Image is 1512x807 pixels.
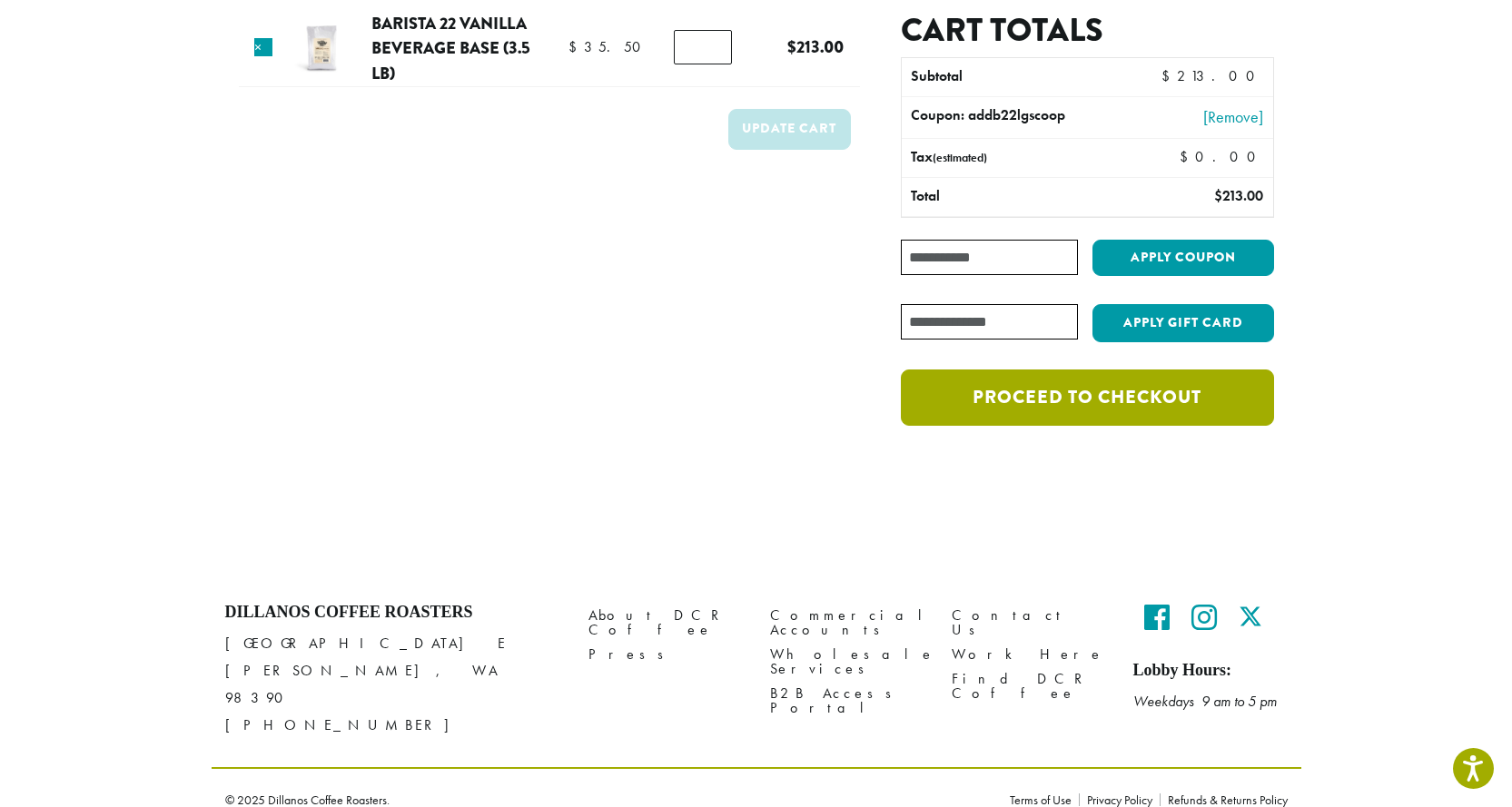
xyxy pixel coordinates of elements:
a: Wholesale Services [770,642,924,681]
bdi: 35.50 [568,37,649,56]
a: Privacy Policy [1079,793,1160,806]
bdi: 213.00 [1161,66,1263,85]
a: Terms of Use [1010,793,1079,806]
p: © 2025 Dillanos Coffee Roasters. [225,793,983,806]
a: Commercial Accounts [770,603,924,642]
th: Total [902,178,1124,216]
input: Product quantity [674,30,732,64]
bdi: 213.00 [1214,186,1263,205]
a: About DCR Coffee [588,603,743,642]
small: (estimated) [933,150,987,165]
span: $ [1161,66,1177,85]
a: Find DCR Coffee [952,667,1106,706]
th: Coupon: addb22lgscoop [902,97,1124,138]
span: $ [1214,186,1222,205]
a: Proceed to checkout [901,369,1273,426]
a: Press [588,642,743,666]
img: Barista 22 Vanilla Beverage Base | Dillanos Coffee Roasters [292,19,351,78]
h5: Lobby Hours: [1133,661,1288,681]
a: [Remove] [1133,104,1263,129]
a: Contact Us [952,603,1106,642]
a: Remove this item [254,38,272,56]
h4: Dillanos Coffee Roasters [225,603,561,623]
span: $ [1180,147,1195,166]
a: Work Here [952,642,1106,666]
p: [GEOGRAPHIC_DATA] E [PERSON_NAME], WA 98390 [PHONE_NUMBER] [225,630,561,739]
bdi: 213.00 [787,34,844,59]
span: $ [568,37,584,56]
span: $ [787,34,796,59]
bdi: 0.00 [1180,147,1264,166]
em: Weekdays 9 am to 5 pm [1133,692,1277,711]
a: Refunds & Returns Policy [1160,793,1288,806]
h2: Cart totals [901,11,1273,50]
th: Tax [902,139,1164,177]
button: Update cart [728,109,851,150]
button: Apply Gift Card [1092,304,1274,342]
button: Apply coupon [1092,240,1274,277]
a: Barista 22 Vanilla Beverage Base (3.5 lb) [371,11,530,85]
th: Subtotal [902,58,1124,96]
a: B2B Access Portal [770,682,924,721]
